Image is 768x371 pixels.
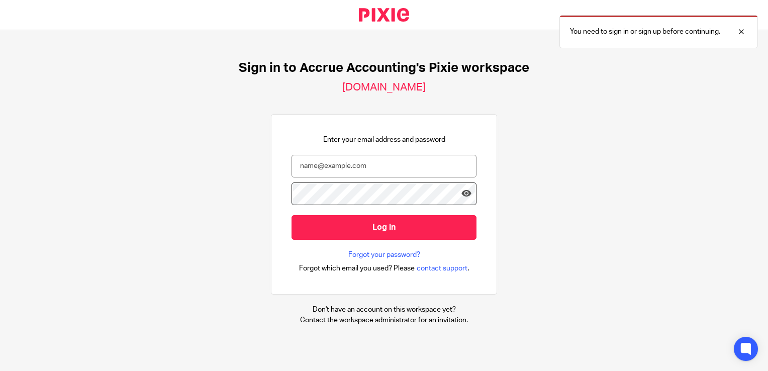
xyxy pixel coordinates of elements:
p: Don't have an account on this workspace yet? [300,305,468,315]
div: . [299,262,469,274]
a: Forgot your password? [348,250,420,260]
h2: [DOMAIN_NAME] [342,81,426,94]
input: Log in [292,215,476,240]
input: name@example.com [292,155,476,177]
span: Forgot which email you used? Please [299,263,415,273]
p: Enter your email address and password [323,135,445,145]
p: Contact the workspace administrator for an invitation. [300,315,468,325]
span: contact support [417,263,467,273]
h1: Sign in to Accrue Accounting's Pixie workspace [239,60,529,76]
p: You need to sign in or sign up before continuing. [570,27,720,37]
